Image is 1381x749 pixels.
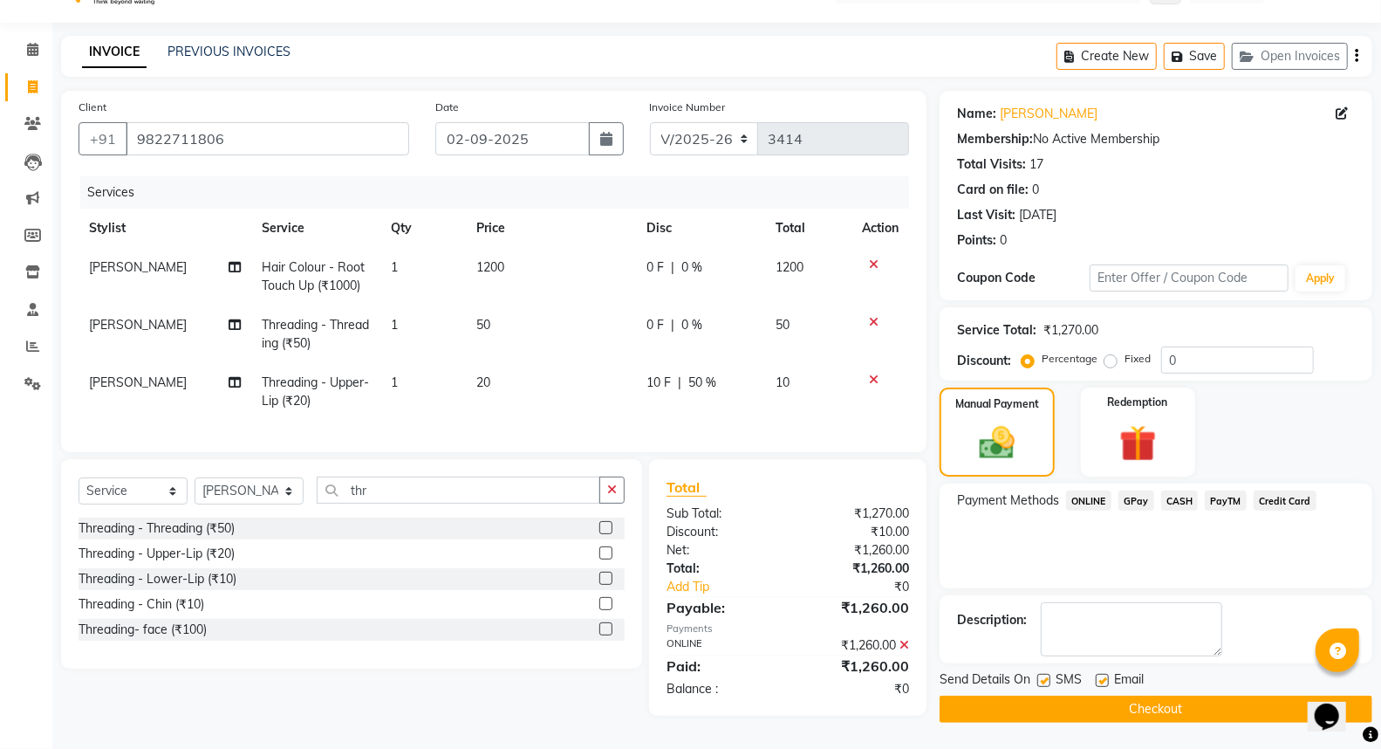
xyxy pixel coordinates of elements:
[1254,491,1316,511] span: Credit Card
[788,523,922,541] div: ₹10.00
[653,597,788,618] div: Payable:
[476,317,490,333] span: 50
[653,541,788,560] div: Net:
[317,477,600,504] input: Search or Scan
[80,176,922,209] div: Services
[476,374,490,390] span: 20
[957,206,1015,224] div: Last Visit:
[1232,43,1348,70] button: Open Invoices
[1164,43,1225,70] button: Save
[653,578,810,596] a: Add Tip
[957,231,996,250] div: Points:
[653,656,788,677] div: Paid:
[851,209,909,248] th: Action
[957,130,1033,148] div: Membership:
[955,396,1039,412] label: Manual Payment
[788,597,922,618] div: ₹1,260.00
[1032,181,1039,199] div: 0
[940,670,1030,692] span: Send Details On
[262,317,369,351] span: Threading - Threading (₹50)
[1042,351,1097,367] label: Percentage
[79,545,235,563] div: Threading - Upper-Lip (₹20)
[682,258,703,277] span: 0 %
[667,622,909,636] div: Payments
[1108,421,1168,466] img: _gift.svg
[1019,206,1056,224] div: [DATE]
[89,374,187,390] span: [PERSON_NAME]
[776,259,803,275] span: 1200
[1056,670,1082,692] span: SMS
[788,656,922,677] div: ₹1,260.00
[1000,105,1097,123] a: [PERSON_NAME]
[788,560,922,578] div: ₹1,260.00
[262,374,369,409] span: Threading - Upper-Lip (₹20)
[167,44,291,59] a: PREVIOUS INVOICES
[957,130,1355,148] div: No Active Membership
[788,680,922,698] div: ₹0
[466,209,637,248] th: Price
[1108,395,1168,410] label: Redemption
[647,374,672,392] span: 10 F
[435,100,459,115] label: Date
[1066,491,1111,511] span: ONLINE
[79,570,236,588] div: Threading - Lower-Lip (₹10)
[89,259,187,275] span: [PERSON_NAME]
[79,595,204,614] div: Threading - Chin (₹10)
[1161,491,1199,511] span: CASH
[1000,231,1007,250] div: 0
[89,317,187,333] span: [PERSON_NAME]
[1090,265,1289,292] input: Enter Offer / Coupon Code
[1296,265,1345,292] button: Apply
[251,209,380,248] th: Service
[765,209,851,248] th: Total
[957,155,1026,174] div: Total Visits:
[776,374,790,390] span: 10
[653,523,788,541] div: Discount:
[788,541,922,560] div: ₹1,260.00
[650,100,726,115] label: Invoice Number
[1043,321,1098,340] div: ₹1,270.00
[79,122,127,155] button: +91
[957,269,1090,287] div: Coupon Code
[653,680,788,698] div: Balance :
[262,259,365,293] span: Hair Colour - Root Touch Up (₹1000)
[1125,351,1151,367] label: Fixed
[667,478,707,497] span: Total
[957,611,1027,629] div: Description:
[1205,491,1247,511] span: PayTM
[957,181,1029,199] div: Card on file:
[476,259,504,275] span: 1200
[79,100,106,115] label: Client
[672,258,675,277] span: |
[126,122,409,155] input: Search by Name/Mobile/Email/Code
[957,321,1036,340] div: Service Total:
[647,258,665,277] span: 0 F
[776,317,790,333] span: 50
[79,209,251,248] th: Stylist
[653,505,788,523] div: Sub Total:
[957,352,1011,370] div: Discount:
[82,37,147,68] a: INVOICE
[79,519,235,538] div: Threading - Threading (₹50)
[647,316,665,334] span: 0 F
[788,636,922,655] div: ₹1,260.00
[1114,670,1144,692] span: Email
[679,374,682,392] span: |
[391,374,398,390] span: 1
[788,505,922,523] div: ₹1,270.00
[653,560,788,578] div: Total:
[1308,679,1364,732] iframe: chat widget
[682,316,703,334] span: 0 %
[940,696,1372,723] button: Checkout
[957,491,1059,510] span: Payment Methods
[689,374,717,392] span: 50 %
[391,317,398,333] span: 1
[672,316,675,334] span: |
[79,621,207,639] div: Threading- face (₹100)
[968,423,1026,464] img: _cash.svg
[957,105,996,123] div: Name:
[637,209,766,248] th: Disc
[653,636,788,655] div: ONLINE
[810,578,922,596] div: ₹0
[1056,43,1157,70] button: Create New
